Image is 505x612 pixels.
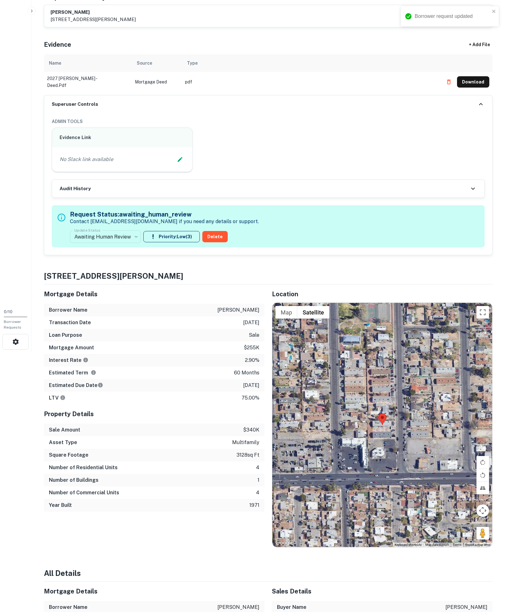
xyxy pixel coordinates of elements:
[44,270,492,282] h4: [STREET_ADDRESS][PERSON_NAME]
[249,331,259,339] p: sale
[202,231,228,242] button: Delete
[234,369,259,377] p: 60 months
[182,72,440,92] td: pdf
[44,40,71,49] h5: Evidence
[232,439,259,446] p: multifamily
[275,306,297,319] button: Show street map
[256,489,259,497] p: 4
[49,394,66,402] h6: LTV
[52,118,485,125] h6: ADMIN TOOLS
[476,456,489,469] button: Rotate map clockwise
[49,344,94,352] h6: Mortgage Amount
[44,72,132,92] td: 2027 [PERSON_NAME] - deed.pdf
[243,426,259,434] p: $340k
[49,451,88,459] h6: Square Footage
[274,539,295,547] a: Open this area in Google Maps (opens a new window)
[60,134,185,141] h6: Evidence Link
[465,543,490,546] a: Report a map error
[49,502,72,509] h6: Year Built
[457,39,501,51] div: + Add File
[492,9,496,15] button: close
[217,604,259,611] p: [PERSON_NAME]
[476,482,489,494] button: Tilt map
[4,319,21,330] span: Borrower Requests
[249,502,259,509] p: 1971
[476,504,489,517] button: Map camera controls
[49,426,80,434] h6: Sale Amount
[425,543,449,546] span: Map data ©2025
[415,13,490,20] div: Borrower request updated
[272,587,492,596] h5: Sales Details
[91,370,96,375] svg: Term is based on a standard schedule for this type of loan.
[49,319,91,326] h6: Transaction Date
[74,228,100,233] label: Update Status
[277,604,306,611] h6: Buyer Name
[49,382,103,389] h6: Estimated Due Date
[237,451,259,459] p: 3128 sq ft
[457,76,489,88] button: Download
[49,59,61,67] div: Name
[49,439,77,446] h6: Asset Type
[4,309,13,314] span: 0 / 10
[476,469,489,481] button: Rotate map counterclockwise
[49,331,82,339] h6: Loan Purpose
[44,409,264,419] h5: Property Details
[44,567,492,579] h4: All Details
[49,357,88,364] h6: Interest Rate
[44,54,132,72] th: Name
[50,9,136,16] h6: [PERSON_NAME]
[244,344,259,352] p: $255k
[49,476,98,484] h6: Number of Buildings
[245,357,259,364] p: 2.90%
[50,16,136,23] p: [STREET_ADDRESS][PERSON_NAME]
[175,155,185,164] button: Edit Slack Link
[44,54,492,95] div: scrollable content
[52,101,98,108] h6: Superuser Controls
[49,604,88,611] h6: Borrower Name
[132,72,182,92] td: Mortgage Deed
[445,604,487,611] p: [PERSON_NAME]
[453,543,461,546] a: Terms (opens in new tab)
[476,306,489,319] button: Toggle fullscreen view
[243,319,259,326] p: [DATE]
[60,156,113,163] p: No Slack link available
[60,185,91,192] h6: Audit History
[70,210,259,219] h5: Request Status: awaiting_human_review
[395,543,422,547] button: Keyboard shortcuts
[272,289,492,299] h5: Location
[274,539,295,547] img: Google
[49,464,118,471] h6: Number of Residential Units
[258,476,259,484] p: 1
[242,394,259,402] p: 75.00%
[83,357,88,363] svg: The interest rates displayed on the website are for informational purposes only and may be report...
[217,306,259,314] p: [PERSON_NAME]
[70,228,141,245] div: Awaiting Human Review
[44,587,264,596] h5: Mortgage Details
[443,77,454,87] button: Delete file
[143,231,200,242] button: Priority:Low(3)
[70,218,259,225] p: Contact [EMAIL_ADDRESS][DOMAIN_NAME] if you need any details or support.
[474,562,505,592] iframe: Chat Widget
[187,59,198,67] div: Type
[137,59,152,67] div: Source
[182,54,440,72] th: Type
[49,489,119,497] h6: Number of Commercial Units
[297,306,329,319] button: Show satellite imagery
[49,369,96,377] h6: Estimated Term
[49,306,88,314] h6: Borrower Name
[243,382,259,389] p: [DATE]
[44,289,264,299] h5: Mortgage Details
[60,395,66,400] svg: LTVs displayed on the website are for informational purposes only and may be reported incorrectly...
[132,54,182,72] th: Source
[98,382,103,388] svg: Estimate is based on a standard schedule for this type of loan.
[256,464,259,471] p: 4
[476,527,489,540] button: Drag Pegman onto the map to open Street View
